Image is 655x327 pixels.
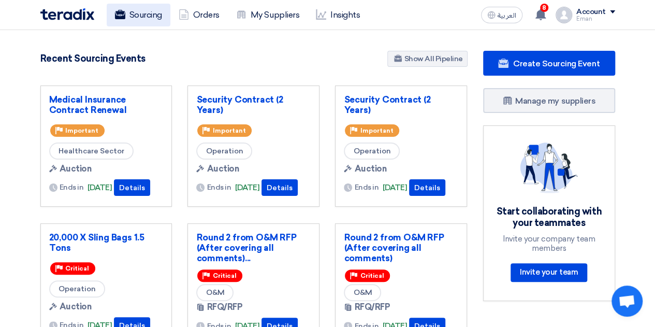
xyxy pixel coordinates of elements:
span: Important [65,127,98,134]
h4: Recent Sourcing Events [40,53,145,64]
img: invite_your_team.svg [520,143,578,193]
div: Eman [576,16,615,22]
span: Ends in [354,182,379,193]
span: Critical [212,272,236,279]
span: Ends in [60,182,84,193]
a: Security Contract (2 Years) [344,94,458,115]
button: Details [261,179,298,196]
span: [DATE] [383,182,407,194]
a: Invite your team [511,263,587,282]
div: Invite your company team members [496,234,602,253]
a: Insights [308,4,368,26]
a: Manage my suppliers [483,88,615,113]
span: Important [212,127,245,134]
img: profile_test.png [556,7,572,23]
span: [DATE] [88,182,112,194]
div: Open chat [612,286,643,317]
a: 20,000 X Sling Bags 1.5 Tons [49,232,164,253]
span: Operation [344,143,400,160]
div: Start collaborating with your teammates [496,206,602,229]
span: Operation [196,143,252,160]
a: Round 2 from O&M RFP (After covering all comments) [344,232,458,263]
span: Ends in [207,182,231,193]
button: العربية [481,7,522,23]
span: RFQ/RFP [207,301,242,314]
span: O&M [196,284,234,301]
span: Create Sourcing Event [513,59,600,68]
button: Details [409,179,445,196]
a: Medical Insurance Contract Renewal [49,94,164,115]
a: Sourcing [107,4,170,26]
span: Auction [354,163,386,175]
span: Critical [360,272,384,279]
a: My Suppliers [228,4,308,26]
a: Round 2 from O&M RFP (After covering all comments)... [196,232,311,263]
a: Show All Pipeline [387,51,468,67]
span: Important [360,127,393,134]
span: RFQ/RFP [354,301,390,314]
span: O&M [344,284,381,301]
span: Healthcare Sector [49,143,134,160]
span: Auction [60,301,92,313]
a: Security Contract (2 Years) [196,94,311,115]
span: [DATE] [235,182,259,194]
a: Orders [170,4,228,26]
span: 8 [540,4,548,12]
span: العربية [498,12,516,19]
span: Operation [49,280,105,297]
div: Account [576,8,606,17]
span: Critical [65,265,89,272]
img: Teradix logo [40,8,94,20]
span: Auction [60,163,92,175]
button: Details [114,179,150,196]
span: Auction [207,163,239,175]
